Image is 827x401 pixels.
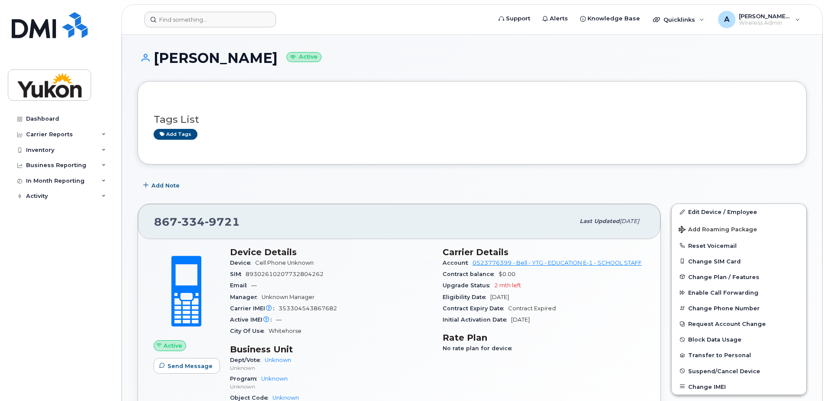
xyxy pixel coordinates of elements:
span: Manager [230,294,262,300]
span: [DATE] [490,294,509,300]
button: Request Account Change [672,316,806,332]
button: Block Data Usage [672,332,806,347]
span: Add Note [151,181,180,190]
a: Unknown [265,357,291,363]
button: Change SIM Card [672,253,806,269]
span: Whitehorse [269,328,302,334]
button: Suspend/Cancel Device [672,363,806,379]
span: Object Code [230,394,272,401]
span: Account [443,260,473,266]
h3: Device Details [230,247,432,257]
span: [DATE] [620,218,639,224]
button: Add Note [138,177,187,193]
h3: Rate Plan [443,332,645,343]
span: Active IMEI [230,316,276,323]
span: No rate plan for device [443,345,516,352]
button: Enable Call Forwarding [672,285,806,300]
h1: [PERSON_NAME] [138,50,807,66]
p: Unknown [230,364,432,371]
span: 9721 [205,215,240,228]
a: Add tags [154,129,197,140]
a: Unknown [261,375,288,382]
span: Enable Call Forwarding [688,289,758,296]
span: Add Roaming Package [679,226,757,234]
span: Initial Activation Date [443,316,511,323]
span: Dept/Vote [230,357,265,363]
span: Contract Expiry Date [443,305,508,312]
span: — [251,282,257,289]
span: Suspend/Cancel Device [688,368,760,374]
span: Contract balance [443,271,499,277]
h3: Tags List [154,114,791,125]
span: Active [164,342,182,350]
span: Send Message [167,362,213,370]
span: Unknown Manager [262,294,315,300]
button: Change Plan / Features [672,269,806,285]
span: Program [230,375,261,382]
button: Change IMEI [672,379,806,394]
span: 2 mth left [494,282,521,289]
span: Cell Phone Unknown [255,260,314,266]
span: Last updated [580,218,620,224]
span: Eligibility Date [443,294,490,300]
span: Email [230,282,251,289]
span: — [276,316,282,323]
span: 353304543867682 [279,305,337,312]
button: Change Phone Number [672,300,806,316]
h3: Carrier Details [443,247,645,257]
span: City Of Use [230,328,269,334]
button: Transfer to Personal [672,347,806,363]
span: Carrier IMEI [230,305,279,312]
span: 334 [177,215,205,228]
span: $0.00 [499,271,515,277]
span: 89302610207732804262 [246,271,324,277]
a: 0523776399 - Bell - YTG - EDUCATION E-1 - SCHOOL STAFF [473,260,642,266]
button: Send Message [154,358,220,374]
span: SIM [230,271,246,277]
p: Unknown [230,383,432,390]
span: Device [230,260,255,266]
button: Reset Voicemail [672,238,806,253]
span: Change Plan / Features [688,273,759,280]
span: Upgrade Status [443,282,494,289]
small: Active [286,52,322,62]
a: Unknown [272,394,299,401]
button: Add Roaming Package [672,220,806,238]
a: Edit Device / Employee [672,204,806,220]
h3: Business Unit [230,344,432,355]
span: 867 [154,215,240,228]
span: [DATE] [511,316,530,323]
span: Contract Expired [508,305,556,312]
